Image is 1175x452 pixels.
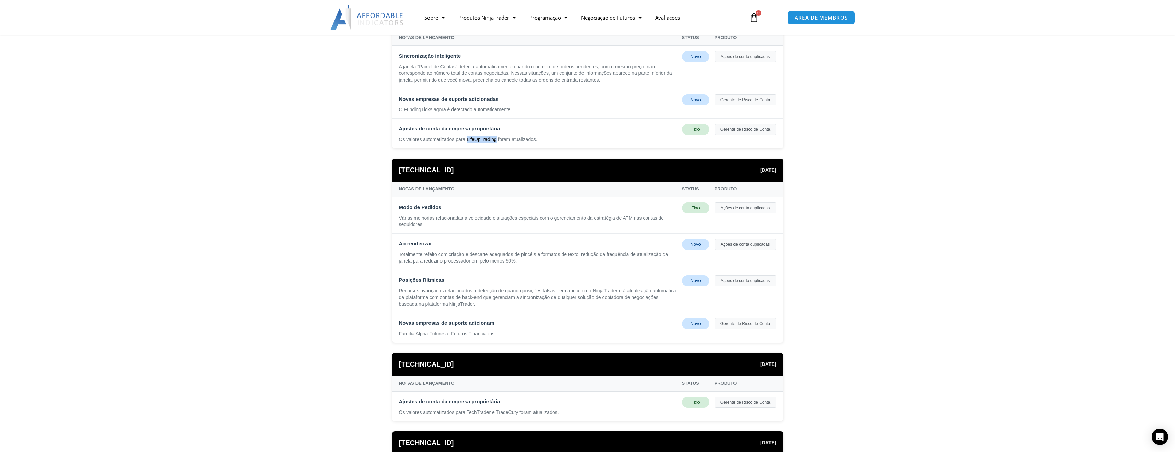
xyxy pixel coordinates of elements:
[399,277,445,283] font: Posições Rítmicas
[399,35,455,40] font: Notas de lançamento
[399,166,454,174] font: [TECHNICAL_ID]
[682,381,699,386] font: Status
[399,64,672,83] font: A janela "Painel de Contas" detecta automaticamente quando o número de ordens pendentes, com o me...
[757,10,760,15] font: 0
[418,10,741,25] nav: Menu
[691,205,700,210] font: Fixo
[715,35,737,40] font: Produto
[721,206,770,210] font: Ações de conta duplicadas
[721,278,770,283] font: Ações de conta duplicadas
[655,14,680,21] font: Avaliações
[399,398,500,404] font: Ajustes de conta da empresa proprietária
[399,53,461,59] font: Sincronização inteligente
[720,127,770,132] font: Gerente de Risco de Conta
[721,242,770,247] font: Ações de conta duplicadas
[739,8,769,27] a: 0
[399,215,664,228] font: Várias melhorias relacionadas à velocidade e situações especiais com o gerenciamento da estratégi...
[715,381,737,386] font: Produto
[399,241,432,246] font: Ao renderizar
[399,381,455,386] font: Notas de lançamento
[691,399,700,405] font: Fixo
[648,10,687,25] a: Avaliações
[690,242,701,247] font: Novo
[682,186,699,192] font: Status
[399,96,499,102] font: Novas empresas de suporte adicionadas
[330,5,404,30] img: LogoAI | Indicadores Acessíveis – NinjaTrader
[418,10,451,25] a: Sobre
[721,54,770,59] font: Ações de conta duplicadas
[399,320,494,326] font: Novas empresas de suporte adicionam
[399,360,454,368] font: [TECHNICAL_ID]
[1152,429,1168,445] div: Abra o Intercom Messenger
[399,107,512,112] font: O FundingTicks agora é detectado automaticamente.
[458,14,509,21] font: Produtos NinjaTrader
[399,137,537,142] font: Os valores automatizados para LifeUpTrading foram atualizados.
[787,11,855,25] a: ÁREA DE MEMBROS
[720,97,770,102] font: Gerente de Risco de Conta
[522,10,574,25] a: Programação
[581,14,635,21] font: Negociação de Futuros
[424,14,438,21] font: Sobre
[399,126,500,131] font: Ajustes de conta da empresa proprietária
[760,361,776,367] font: [DATE]
[720,321,770,326] font: Gerente de Risco de Conta
[760,167,776,173] font: [DATE]
[399,409,559,415] font: Os valores automatizados para TechTrader e TradeCuty foram atualizados.
[529,14,561,21] font: Programação
[399,252,668,264] font: Totalmente refeito com criação e descarte adequados de pincéis e formatos de texto, redução da fr...
[399,204,442,210] font: Modo de Pedidos
[451,10,522,25] a: Produtos NinjaTrader
[399,186,455,192] font: Notas de lançamento
[760,440,776,445] font: [DATE]
[715,186,737,192] font: Produto
[399,331,496,336] font: Família Alpha Futures e Futuros Financiados.
[691,127,700,132] font: Fixo
[399,439,454,447] font: [TECHNICAL_ID]
[795,14,848,21] font: ÁREA DE MEMBROS
[690,54,701,59] font: Novo
[690,278,701,283] font: Novo
[399,288,676,307] font: Recursos avançados relacionados à detecção de quando posições falsas permanecem no NinjaTrader e ...
[682,35,699,40] font: Status
[690,97,701,102] font: Novo
[690,321,701,326] font: Novo
[720,400,770,405] font: Gerente de Risco de Conta
[574,10,648,25] a: Negociação de Futuros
